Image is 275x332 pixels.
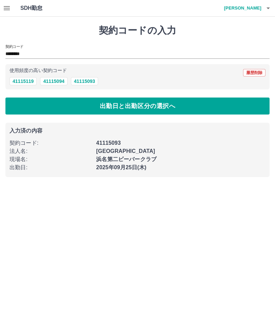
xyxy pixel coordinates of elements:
p: 出勤日 : [10,163,92,172]
button: 出勤日と出勤区分の選択へ [5,98,270,115]
b: 41115093 [96,140,121,146]
button: 41115119 [10,77,37,85]
p: 法人名 : [10,147,92,155]
h1: 契約コードの入力 [5,25,270,36]
button: 41115093 [71,77,98,85]
p: 契約コード : [10,139,92,147]
p: 入力済の内容 [10,128,265,134]
b: [GEOGRAPHIC_DATA] [96,148,155,154]
p: 現場名 : [10,155,92,163]
p: 使用頻度の高い契約コード [10,68,67,73]
h2: 契約コード [5,44,23,49]
b: 浜名第二ビーバークラブ [96,156,157,162]
button: 41115094 [40,77,67,85]
b: 2025年09月25日(木) [96,164,146,170]
button: 履歴削除 [243,69,265,76]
